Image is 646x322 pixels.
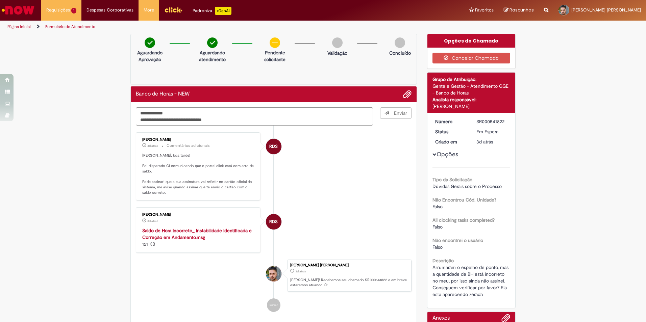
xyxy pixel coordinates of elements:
[290,263,408,267] div: [PERSON_NAME] [PERSON_NAME]
[258,49,291,63] p: Pendente solicitante
[5,21,426,33] ul: Trilhas de página
[403,90,412,99] button: Adicionar anexos
[430,138,472,145] dt: Criado em
[71,8,76,14] span: 1
[475,7,494,14] span: Favoritos
[295,269,306,273] time: 29/08/2025 14:41:33
[136,260,412,292] li: Michael Sanchez Leiva Rubio
[295,269,306,273] span: 3d atrás
[142,227,252,240] a: Saldo de Hora Incorreto_ Instabilidade Identificada e Correção em Andamento.msg
[432,197,496,203] b: Não Encontrou Cód. Unidade?
[432,96,511,103] div: Analista responsável:
[432,244,443,250] span: Falso
[266,139,281,154] div: Raquel De Souza
[430,118,472,125] dt: Número
[432,183,502,189] span: Dúvidas Gerais sobre o Processo
[432,224,443,230] span: Falso
[136,91,190,97] h2: Banco de Horas - NEW Histórico de tíquete
[432,103,511,110] div: [PERSON_NAME]
[136,107,373,126] textarea: Digite sua mensagem aqui...
[207,37,218,48] img: check-circle-green.png
[7,24,31,29] a: Página inicial
[432,83,511,96] div: Gente e Gestão - Atendimento GGE - Banco de Horas
[432,217,495,223] b: All clocking tasks completed?
[432,237,483,243] b: Não encontrei o usuário
[504,7,534,14] a: Rascunhos
[432,76,511,83] div: Grupo de Atribuição:
[476,128,508,135] div: Em Espera
[395,37,405,48] img: img-circle-grey.png
[193,7,231,15] div: Padroniza
[269,214,278,230] span: RDS
[142,153,255,195] p: [PERSON_NAME], boa tarde! Foi disparado CI comunicando que o portal click está com erro de saldo....
[167,143,210,149] small: Comentários adicionais
[332,37,343,48] img: img-circle-grey.png
[164,5,182,15] img: click_logo_yellow_360x200.png
[476,139,493,145] span: 3d atrás
[327,50,347,56] p: Validação
[142,213,255,217] div: [PERSON_NAME]
[86,7,133,14] span: Despesas Corporativas
[432,53,511,63] button: Cancelar Chamado
[476,139,493,145] time: 29/08/2025 14:41:33
[432,204,443,210] span: Falso
[476,138,508,145] div: 29/08/2025 14:41:33
[145,37,155,48] img: check-circle-green.png
[1,3,35,17] img: ServiceNow
[147,219,158,223] time: 29/08/2025 16:54:54
[269,138,278,155] span: RDS
[266,214,281,230] div: Raquel De Souza
[432,315,450,321] h2: Anexos
[389,50,411,56] p: Concluído
[432,258,454,264] b: Descrição
[133,49,166,63] p: Aguardando Aprovação
[432,177,472,183] b: Tipo da Solicitação
[215,7,231,15] p: +GenAi
[476,118,508,125] div: SR000541822
[430,128,472,135] dt: Status
[427,34,516,48] div: Opções do Chamado
[147,144,158,148] span: 3d atrás
[136,126,412,319] ul: Histórico de tíquete
[266,266,281,281] div: Michael Sanchez Leiva Rubio
[144,7,154,14] span: More
[142,227,255,247] div: 121 KB
[196,49,229,63] p: Aguardando atendimento
[46,7,70,14] span: Requisições
[432,264,510,297] span: Arrumaram o espelho de ponto, mas a quantidade de BH está incorreto no meu, por isso ainda não as...
[147,144,158,148] time: 29/08/2025 16:55:50
[290,277,408,288] p: [PERSON_NAME]! Recebemos seu chamado SR000541822 e em breve estaremos atuando.
[45,24,95,29] a: Formulário de Atendimento
[147,219,158,223] span: 3d atrás
[142,138,255,142] div: [PERSON_NAME]
[510,7,534,13] span: Rascunhos
[571,7,641,13] span: [PERSON_NAME] [PERSON_NAME]
[270,37,280,48] img: circle-minus.png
